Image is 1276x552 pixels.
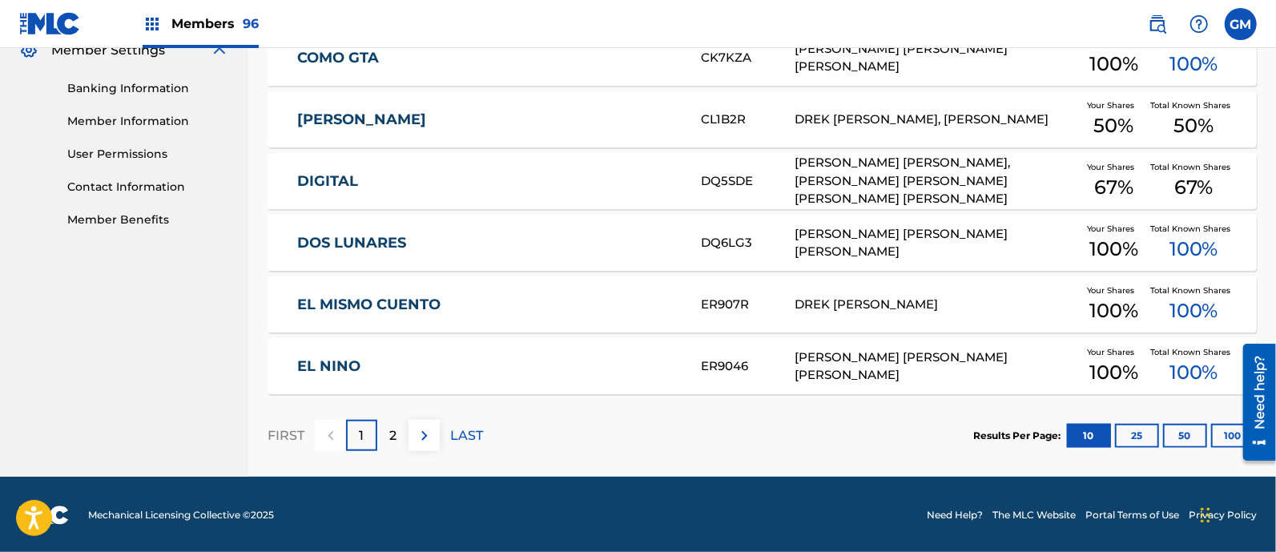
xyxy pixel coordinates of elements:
span: Total Known Shares [1150,346,1237,358]
button: 25 [1115,424,1159,448]
a: DOS LUNARES [297,234,679,252]
div: CL1B2R [701,111,795,129]
div: ER907R [701,296,795,314]
iframe: Chat Widget [1196,475,1276,552]
a: Member Benefits [67,212,229,228]
img: expand [210,41,229,60]
span: Total Known Shares [1150,223,1237,235]
span: 100 % [1169,235,1218,264]
span: Your Shares [1087,99,1141,111]
span: 100 % [1089,235,1138,264]
a: The MLC Website [992,508,1076,522]
a: DIGITAL [297,172,679,191]
img: Top Rightsholders [143,14,162,34]
div: DREK [PERSON_NAME], [PERSON_NAME] [795,111,1077,129]
a: Privacy Policy [1189,508,1257,522]
button: 10 [1067,424,1111,448]
iframe: Resource Center [1231,338,1276,467]
a: Banking Information [67,80,229,97]
span: 67 % [1094,173,1133,202]
button: 100 [1211,424,1255,448]
span: 100 % [1089,358,1138,387]
div: DQ5SDE [701,172,795,191]
span: Your Shares [1087,161,1141,173]
div: [PERSON_NAME] [PERSON_NAME], [PERSON_NAME] [PERSON_NAME] [PERSON_NAME] [PERSON_NAME] [795,154,1077,208]
span: Member Settings [51,41,165,60]
span: Mechanical Licensing Collective © 2025 [88,508,274,522]
p: LAST [450,426,483,445]
span: 100 % [1089,50,1138,79]
span: 50 % [1093,111,1133,140]
span: Members [171,14,259,33]
a: COMO GTA [297,49,679,67]
div: ER9046 [701,357,795,376]
button: 50 [1163,424,1207,448]
span: 100 % [1089,296,1138,325]
img: logo [19,506,69,525]
img: help [1189,14,1209,34]
p: 2 [389,426,396,445]
div: CK7KZA [701,49,795,67]
img: MLC Logo [19,12,81,35]
a: EL MISMO CUENTO [297,296,679,314]
p: FIRST [268,426,304,445]
span: Your Shares [1087,284,1141,296]
a: Portal Terms of Use [1085,508,1179,522]
div: [PERSON_NAME] [PERSON_NAME] [PERSON_NAME] [795,225,1077,261]
div: Help [1183,8,1215,40]
div: DQ6LG3 [701,234,795,252]
span: 67 % [1174,173,1214,202]
span: 100 % [1169,296,1218,325]
a: [PERSON_NAME] [297,111,679,129]
div: [PERSON_NAME] [PERSON_NAME] [PERSON_NAME] [795,40,1077,76]
a: EL NINO [297,357,679,376]
div: Drag [1201,491,1210,539]
span: 100 % [1169,358,1218,387]
a: Member Information [67,113,229,130]
p: Results Per Page: [973,429,1065,443]
a: Contact Information [67,179,229,195]
span: Your Shares [1087,346,1141,358]
span: Your Shares [1087,223,1141,235]
div: User Menu [1225,8,1257,40]
img: right [415,426,434,445]
span: Total Known Shares [1150,284,1237,296]
span: 96 [243,16,259,31]
span: Total Known Shares [1150,99,1237,111]
p: 1 [360,426,364,445]
img: Member Settings [19,41,38,60]
img: search [1148,14,1167,34]
div: DREK [PERSON_NAME] [795,296,1077,314]
div: [PERSON_NAME] [PERSON_NAME] [PERSON_NAME] [795,349,1077,385]
a: Public Search [1141,8,1173,40]
span: Total Known Shares [1150,161,1237,173]
span: 100 % [1169,50,1218,79]
span: 50 % [1173,111,1214,140]
a: Need Help? [927,508,983,522]
a: User Permissions [67,146,229,163]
